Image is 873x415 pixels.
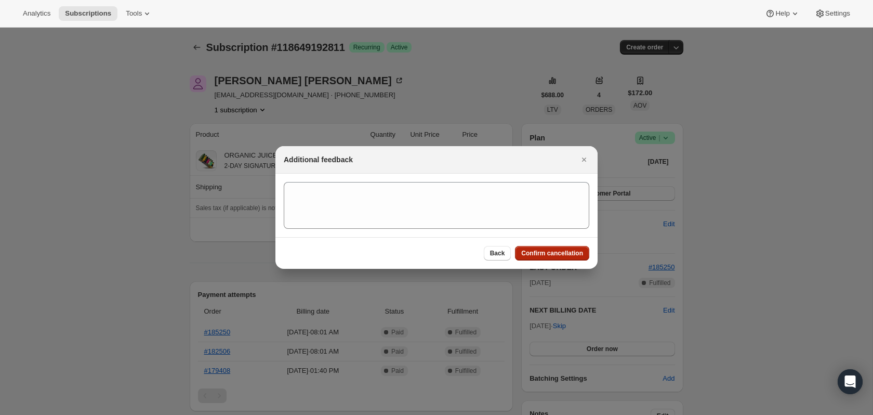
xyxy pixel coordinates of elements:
[775,9,789,18] span: Help
[515,246,589,261] button: Confirm cancellation
[59,6,117,21] button: Subscriptions
[484,246,511,261] button: Back
[809,6,856,21] button: Settings
[284,154,353,165] h2: Additional feedback
[838,369,863,394] div: Open Intercom Messenger
[65,9,111,18] span: Subscriptions
[23,9,50,18] span: Analytics
[126,9,142,18] span: Tools
[577,152,591,167] button: Close
[825,9,850,18] span: Settings
[759,6,806,21] button: Help
[17,6,57,21] button: Analytics
[120,6,158,21] button: Tools
[521,249,583,257] span: Confirm cancellation
[490,249,505,257] span: Back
